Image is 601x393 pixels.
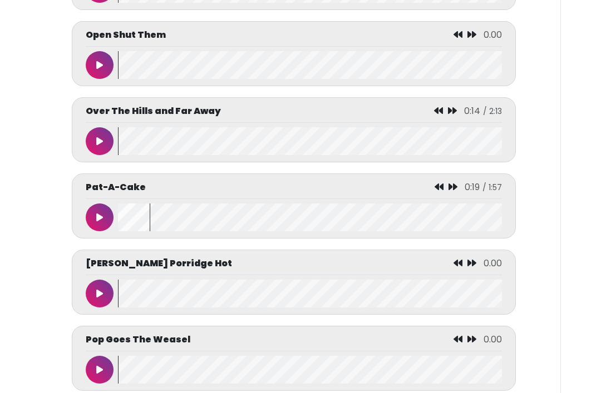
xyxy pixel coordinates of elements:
span: 0:14 [464,105,480,117]
p: [PERSON_NAME] Porridge Hot [86,257,232,270]
p: Pat-A-Cake [86,181,146,194]
p: Over The Hills and Far Away [86,105,221,118]
span: 0.00 [484,28,502,41]
p: Open Shut Them [86,28,166,42]
span: 0.00 [484,257,502,270]
p: Pop Goes The Weasel [86,333,190,346]
span: / 2:13 [483,106,502,117]
span: 0:19 [465,181,480,193]
span: 0.00 [484,333,502,346]
span: / 1:57 [482,182,502,193]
